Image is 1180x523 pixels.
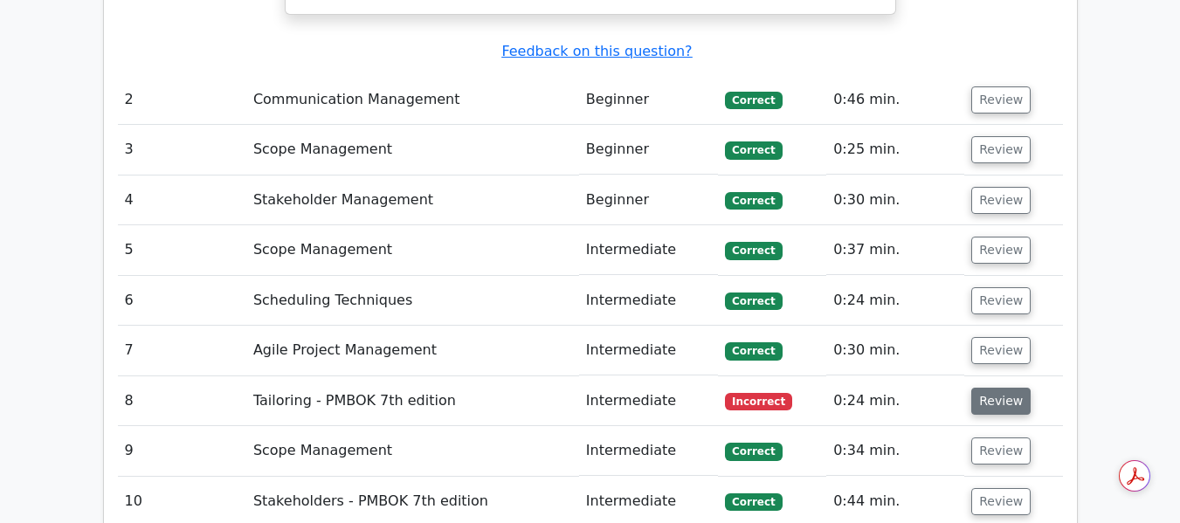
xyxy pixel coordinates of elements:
[971,187,1031,214] button: Review
[246,376,579,426] td: Tailoring - PMBOK 7th edition
[579,225,718,275] td: Intermediate
[725,242,782,259] span: Correct
[246,175,579,225] td: Stakeholder Management
[118,426,246,476] td: 9
[971,237,1031,264] button: Review
[725,443,782,460] span: Correct
[826,75,964,125] td: 0:46 min.
[971,388,1031,415] button: Review
[725,192,782,210] span: Correct
[118,75,246,125] td: 2
[971,437,1031,465] button: Review
[826,225,964,275] td: 0:37 min.
[971,488,1031,515] button: Review
[826,175,964,225] td: 0:30 min.
[118,276,246,326] td: 6
[725,292,782,310] span: Correct
[118,376,246,426] td: 8
[118,326,246,375] td: 7
[246,125,579,175] td: Scope Management
[246,326,579,375] td: Agile Project Management
[826,276,964,326] td: 0:24 min.
[725,393,792,410] span: Incorrect
[579,175,718,225] td: Beginner
[579,326,718,375] td: Intermediate
[579,426,718,476] td: Intermediate
[971,86,1031,114] button: Review
[725,342,782,360] span: Correct
[826,426,964,476] td: 0:34 min.
[826,326,964,375] td: 0:30 min.
[246,276,579,326] td: Scheduling Techniques
[579,276,718,326] td: Intermediate
[725,493,782,511] span: Correct
[118,225,246,275] td: 5
[579,75,718,125] td: Beginner
[826,125,964,175] td: 0:25 min.
[971,136,1031,163] button: Review
[725,141,782,159] span: Correct
[579,125,718,175] td: Beginner
[246,426,579,476] td: Scope Management
[826,376,964,426] td: 0:24 min.
[971,337,1031,364] button: Review
[118,175,246,225] td: 4
[971,287,1031,314] button: Review
[246,75,579,125] td: Communication Management
[246,225,579,275] td: Scope Management
[118,125,246,175] td: 3
[579,376,718,426] td: Intermediate
[501,43,692,59] a: Feedback on this question?
[725,92,782,109] span: Correct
